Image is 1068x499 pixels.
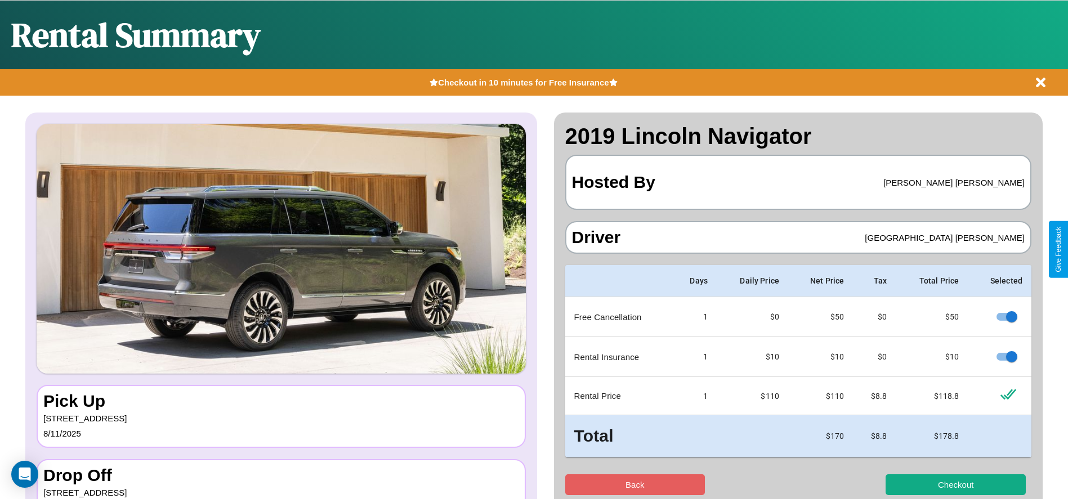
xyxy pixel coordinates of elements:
[717,377,788,415] td: $ 110
[853,337,896,377] td: $0
[565,265,1032,457] table: simple table
[788,297,853,337] td: $ 50
[43,426,519,441] p: 8 / 11 / 2025
[574,388,663,403] p: Rental Price
[853,377,896,415] td: $ 8.8
[565,124,1032,149] h2: 2019 Lincoln Navigator
[788,337,853,377] td: $ 10
[43,411,519,426] p: [STREET_ADDRESS]
[896,337,968,377] td: $ 10
[672,377,717,415] td: 1
[717,297,788,337] td: $0
[788,415,853,457] td: $ 170
[788,265,853,297] th: Net Price
[896,415,968,457] td: $ 178.8
[672,337,717,377] td: 1
[572,228,621,247] h3: Driver
[438,78,609,87] b: Checkout in 10 minutes for Free Insurance
[788,377,853,415] td: $ 110
[574,309,663,325] p: Free Cancellation
[896,265,968,297] th: Total Price
[672,297,717,337] td: 1
[11,461,38,488] div: Open Intercom Messenger
[1054,227,1062,272] div: Give Feedback
[574,349,663,365] p: Rental Insurance
[672,265,717,297] th: Days
[886,474,1026,495] button: Checkout
[11,12,261,58] h1: Rental Summary
[717,265,788,297] th: Daily Price
[43,392,519,411] h3: Pick Up
[968,265,1032,297] th: Selected
[565,474,705,495] button: Back
[883,175,1025,190] p: [PERSON_NAME] [PERSON_NAME]
[717,337,788,377] td: $10
[865,230,1025,245] p: [GEOGRAPHIC_DATA] [PERSON_NAME]
[853,415,896,457] td: $ 8.8
[43,466,519,485] h3: Drop Off
[853,297,896,337] td: $0
[572,161,655,203] h3: Hosted By
[896,377,968,415] td: $ 118.8
[853,265,896,297] th: Tax
[896,297,968,337] td: $ 50
[574,424,663,448] h3: Total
